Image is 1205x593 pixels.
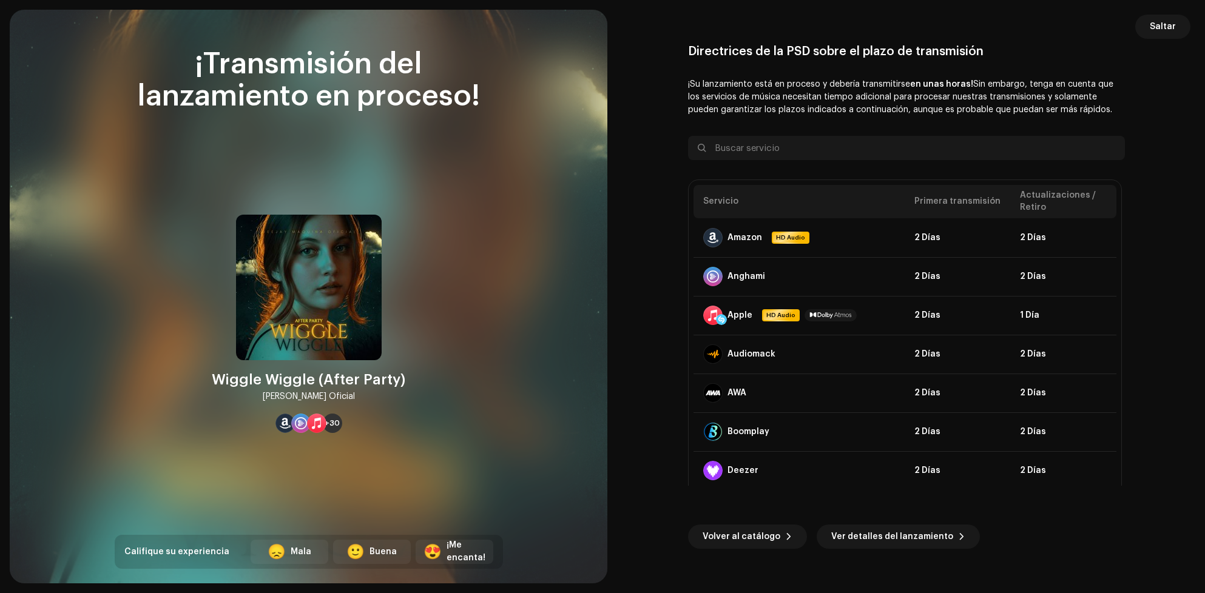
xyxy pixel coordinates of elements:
div: Apple [727,310,752,320]
div: Anghami [727,272,765,281]
td: 2 Días [905,257,1010,296]
div: 🙂 [346,544,365,559]
td: 2 Días [905,335,1010,374]
p: ¡Su lanzamiento está en proceso y debería transmitirse Sin embargo, tenga en cuenta que los servi... [688,78,1125,116]
span: Ver detalles del lanzamiento [831,524,953,549]
td: 2 Días [905,451,1010,490]
div: Audiomack [727,349,775,359]
div: Directrices de la PSD sobre el plazo de transmisión [688,44,1125,59]
div: Amazon [727,233,762,243]
img: 9e1d2e56-c5fe-45ba-9e2c-4d35db49ca49 [236,215,382,360]
td: 1 Día [1010,296,1116,335]
div: Deezer [727,466,758,475]
td: 2 Días [905,374,1010,412]
span: HD Audio [773,233,808,243]
b: en unas horas! [910,80,973,89]
th: Actualizaciones / Retiro [1010,185,1116,218]
td: 2 Días [1010,451,1116,490]
td: 2 Días [905,412,1010,451]
button: Ver detalles del lanzamiento [817,524,980,549]
button: Volver al catálogo [688,524,807,549]
div: 😍 [424,544,442,559]
div: AWA [727,388,746,398]
div: Boomplay [727,427,769,437]
input: Buscar servicio [688,136,1125,160]
div: ¡Transmisión del lanzamiento en proceso! [115,49,503,113]
span: HD Audio [763,310,798,320]
th: Servicio [694,185,905,218]
button: Saltar [1135,15,1190,39]
td: 2 Días [1010,412,1116,451]
td: 2 Días [1010,374,1116,412]
td: 2 Días [1010,335,1116,374]
span: Saltar [1150,15,1176,39]
div: 😞 [268,544,286,559]
td: 2 Días [905,218,1010,257]
td: 2 Días [1010,257,1116,296]
span: Volver al catálogo [703,524,780,549]
div: Mala [291,546,311,558]
div: [PERSON_NAME] Oficial [263,389,355,404]
th: Primera transmisión [905,185,1010,218]
div: Wiggle Wiggle (After Party) [212,370,405,389]
td: 2 Días [1010,218,1116,257]
td: 2 Días [905,296,1010,335]
span: +30 [325,418,340,428]
span: Califique su experiencia [124,548,229,556]
div: ¡Me encanta! [447,539,485,565]
div: Buena [370,546,397,558]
